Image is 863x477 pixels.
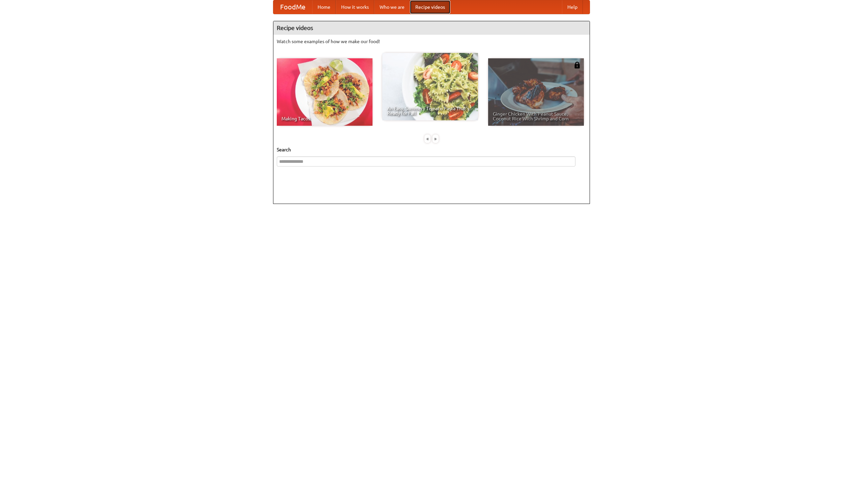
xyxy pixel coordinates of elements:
img: 483408.png [574,62,581,68]
a: How it works [336,0,374,14]
h5: Search [277,146,586,153]
span: An Easy, Summery Tomato Pasta That's Ready for Fall [387,106,473,116]
p: Watch some examples of how we make our food! [277,38,586,45]
h4: Recipe videos [273,21,590,35]
span: Making Tacos [281,116,368,121]
a: Help [562,0,583,14]
a: An Easy, Summery Tomato Pasta That's Ready for Fall [382,53,478,120]
a: Who we are [374,0,410,14]
div: « [424,135,430,143]
a: Home [312,0,336,14]
a: Recipe videos [410,0,450,14]
a: FoodMe [273,0,312,14]
a: Making Tacos [277,58,373,126]
div: » [433,135,439,143]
